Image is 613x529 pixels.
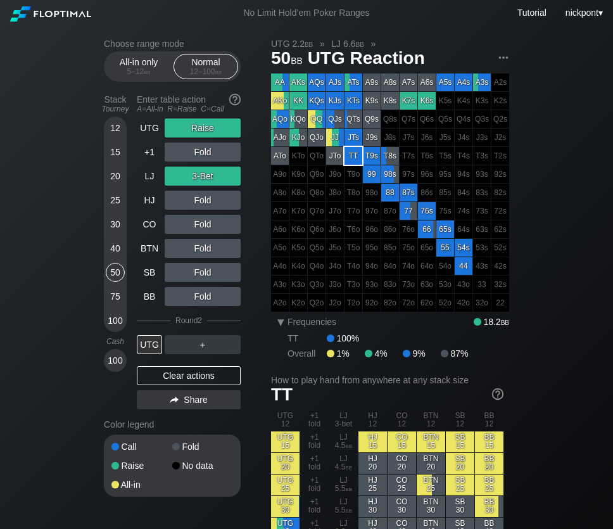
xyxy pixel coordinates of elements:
div: Enter table action [137,89,241,118]
div: 100% fold in prior round [308,202,325,220]
div: AJs [326,73,344,91]
div: BB 20 [475,453,503,474]
div: A=All-in R=Raise C=Call [137,105,241,113]
div: 100% fold in prior round [381,257,399,275]
span: LJ 6.6 [329,38,366,49]
div: 12 [106,118,125,137]
div: SB 25 [446,475,474,495]
div: 88 [381,184,399,201]
div: 100% fold in prior round [436,202,454,220]
div: 100 [106,311,125,330]
div: 100% fold in prior round [473,165,491,183]
div: BTN 25 [417,475,445,495]
div: 9% [403,348,441,359]
div: 65s [436,220,454,238]
div: UTG 20 [271,453,300,474]
div: 100% fold in prior round [289,220,307,238]
div: AQo [271,110,289,128]
div: 100% fold in prior round [271,184,289,201]
div: Fold [165,239,241,258]
div: QJs [326,110,344,128]
div: 100% fold in prior round [344,276,362,293]
div: 100% fold in prior round [418,276,436,293]
div: LJ 5.5 [329,496,358,517]
div: A5s [436,73,454,91]
div: 87s [400,184,417,201]
div: ATs [344,73,362,91]
div: UTG 15 [271,431,300,452]
div: Fold [165,287,241,306]
div: 98s [381,165,399,183]
div: HJ 15 [358,431,387,452]
div: 15 [106,143,125,162]
div: K6s [418,92,436,110]
div: 1% [327,348,365,359]
div: 100% fold in prior round [363,184,381,201]
div: 100% fold in prior round [491,110,509,128]
div: 100% fold in prior round [473,276,491,293]
div: UTG [137,335,162,354]
div: 100% fold in prior round [381,294,399,312]
div: BTN 20 [417,453,445,474]
div: 100% fold in prior round [455,184,472,201]
div: 76s [418,202,436,220]
div: LJ 3-bet [329,410,358,431]
div: UTG 25 [271,475,300,495]
div: A9s [363,73,381,91]
div: Stack [99,89,132,118]
div: 100% fold in prior round [344,165,362,183]
span: bb [501,317,509,327]
div: QQ [308,110,325,128]
div: 100% fold in prior round [491,202,509,220]
div: 54s [455,239,472,257]
div: Fold [165,191,241,210]
div: BTN 12 [417,410,445,431]
div: 100% fold in prior round [455,220,472,238]
img: share.864f2f62.svg [170,397,179,404]
div: 100% fold in prior round [418,294,436,312]
div: QJo [308,129,325,146]
div: A3s [473,73,491,91]
span: bb [346,441,353,450]
div: 100% fold in prior round [289,294,307,312]
div: 75 [106,287,125,306]
div: 100% fold in prior round [363,239,381,257]
div: 100% fold in prior round [436,92,454,110]
div: 100% fold in prior round [491,239,509,257]
div: Round 2 [175,316,202,325]
div: Color legend [104,414,241,435]
div: BB 12 [475,410,503,431]
div: SB 15 [446,431,474,452]
div: JTs [344,129,362,146]
span: bb [355,39,363,49]
div: BB [137,287,162,306]
div: 100% fold in prior round [381,129,399,146]
div: 100% fold in prior round [400,239,417,257]
div: 66 [418,220,436,238]
div: 100% fold in prior round [473,220,491,238]
div: 100% fold in prior round [473,184,491,201]
div: 100% fold in prior round [326,184,344,201]
div: +1 fold [300,475,329,495]
div: UTG 30 [271,496,300,517]
div: TT [288,333,327,343]
div: A8s [381,73,399,91]
div: CO 25 [388,475,416,495]
div: All-in [111,480,172,489]
div: BTN [137,239,162,258]
div: 12 – 100 [179,67,232,76]
div: SB [137,263,162,282]
div: ATo [271,147,289,165]
div: 100% fold in prior round [271,202,289,220]
div: 100% fold in prior round [436,294,454,312]
div: +1 fold [300,431,329,452]
div: 100% fold in prior round [326,165,344,183]
div: 100% fold in prior round [400,276,417,293]
span: » [313,39,331,49]
span: UTG 2.2 [269,38,315,49]
div: 100 [106,351,125,370]
div: A4s [455,73,472,91]
div: 30 [106,215,125,234]
div: Q9s [363,110,381,128]
div: 100% fold in prior round [436,129,454,146]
